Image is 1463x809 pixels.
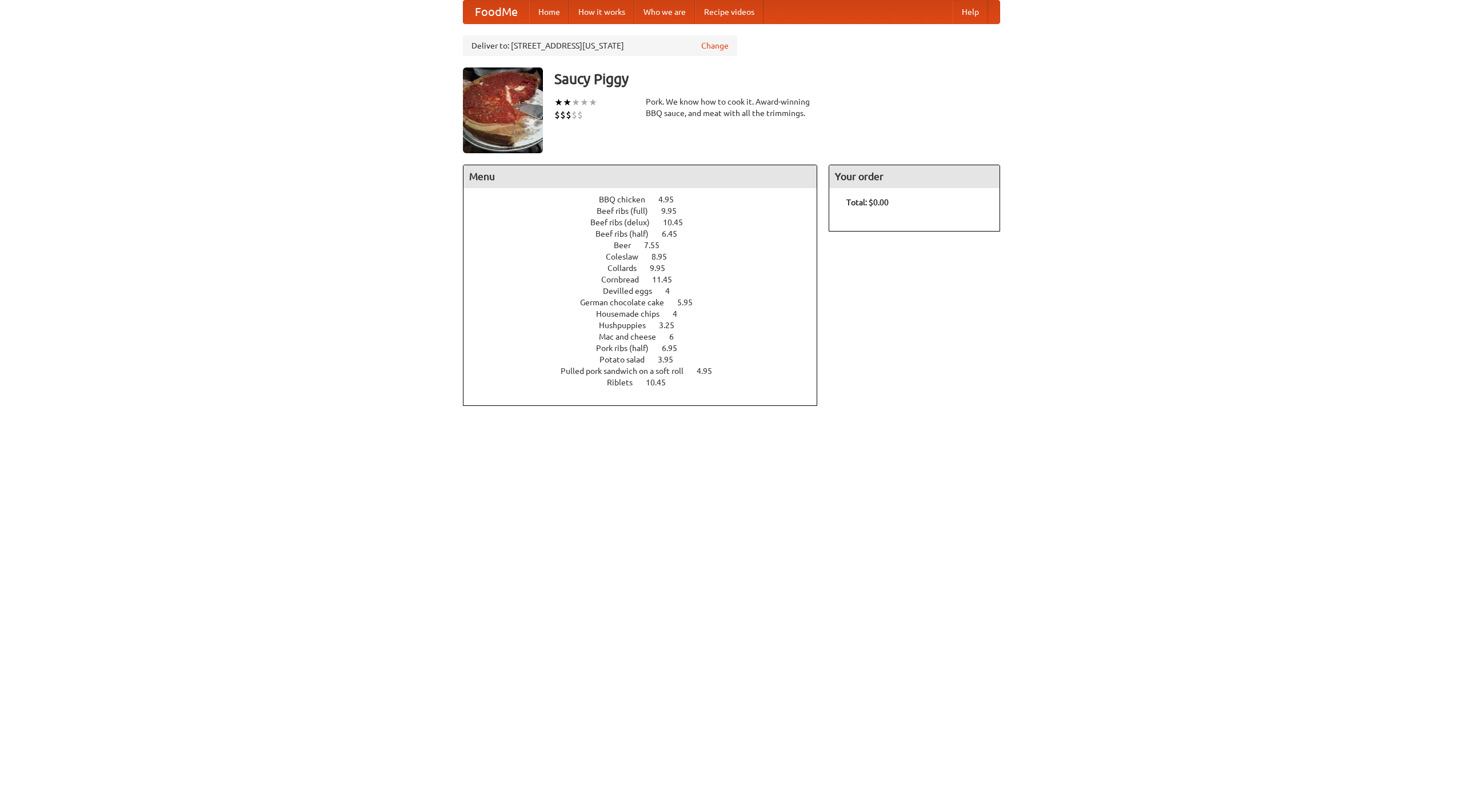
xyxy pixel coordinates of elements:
span: Pork ribs (half) [596,344,660,353]
span: Beef ribs (half) [595,229,660,238]
img: angular.jpg [463,67,543,153]
a: Home [529,1,569,23]
a: Change [701,40,729,51]
a: Help [953,1,988,23]
b: Total: $0.00 [846,198,889,207]
div: Pork. We know how to cook it. Award-winning BBQ sauce, and meat with all the trimmings. [646,96,817,119]
li: $ [571,109,577,121]
span: 3.25 [659,321,686,330]
a: Cornbread 11.45 [601,275,693,284]
h3: Saucy Piggy [554,67,1000,90]
span: Beef ribs (full) [597,206,659,216]
a: German chocolate cake 5.95 [580,298,714,307]
a: Beef ribs (full) 9.95 [597,206,698,216]
a: Pulled pork sandwich on a soft roll 4.95 [561,366,733,376]
span: Devilled eggs [603,286,663,296]
span: 10.45 [646,378,677,387]
span: 7.55 [644,241,671,250]
a: Recipe videos [695,1,764,23]
span: 3.95 [658,355,685,364]
li: ★ [554,96,563,109]
span: German chocolate cake [580,298,675,307]
li: $ [566,109,571,121]
a: Who we are [634,1,695,23]
a: Collards 9.95 [607,264,686,273]
span: 6.95 [662,344,689,353]
li: ★ [563,96,571,109]
a: Housemade chips 4 [596,309,698,318]
li: $ [554,109,560,121]
a: BBQ chicken 4.95 [599,195,695,204]
span: Pulled pork sandwich on a soft roll [561,366,695,376]
span: BBQ chicken [599,195,657,204]
span: 4.95 [658,195,685,204]
a: Pork ribs (half) 6.95 [596,344,698,353]
li: $ [560,109,566,121]
span: 4 [665,286,681,296]
a: Devilled eggs 4 [603,286,691,296]
span: 4 [673,309,689,318]
span: 9.95 [650,264,677,273]
span: Riblets [607,378,644,387]
span: 6 [669,332,685,341]
span: Coleslaw [606,252,650,261]
a: Mac and cheese 6 [599,332,695,341]
div: Deliver to: [STREET_ADDRESS][US_STATE] [463,35,737,56]
span: Housemade chips [596,309,671,318]
span: Beer [614,241,642,250]
a: Beef ribs (delux) 10.45 [590,218,704,227]
span: 6.45 [662,229,689,238]
h4: Menu [463,165,817,188]
span: Beef ribs (delux) [590,218,661,227]
h4: Your order [829,165,1000,188]
a: Hushpuppies 3.25 [599,321,695,330]
li: ★ [589,96,597,109]
span: Cornbread [601,275,650,284]
a: How it works [569,1,634,23]
a: Beer 7.55 [614,241,681,250]
a: Potato salad 3.95 [599,355,694,364]
li: ★ [571,96,580,109]
span: Mac and cheese [599,332,667,341]
li: $ [577,109,583,121]
span: 10.45 [663,218,694,227]
a: Coleslaw 8.95 [606,252,688,261]
span: Collards [607,264,648,273]
span: 9.95 [661,206,688,216]
a: FoodMe [463,1,529,23]
span: Hushpuppies [599,321,657,330]
span: 11.45 [652,275,683,284]
span: 4.95 [697,366,723,376]
a: Beef ribs (half) 6.45 [595,229,698,238]
span: Potato salad [599,355,656,364]
li: ★ [580,96,589,109]
span: 5.95 [677,298,704,307]
a: Riblets 10.45 [607,378,687,387]
span: 8.95 [651,252,678,261]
